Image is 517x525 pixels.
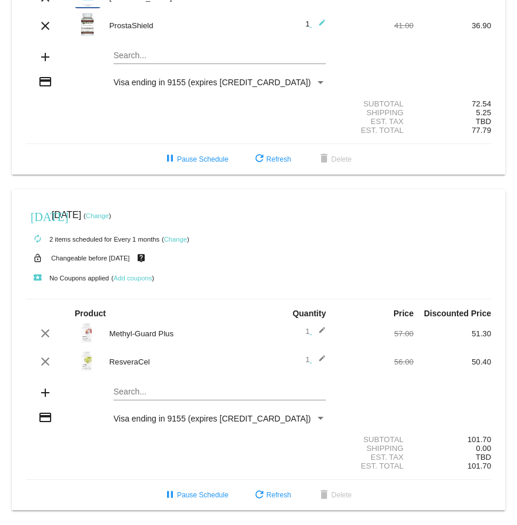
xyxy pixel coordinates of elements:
[305,19,326,28] span: 1
[305,355,326,364] span: 1
[476,444,491,453] span: 0.00
[134,250,148,266] mat-icon: live_help
[31,250,45,266] mat-icon: lock_open
[312,355,326,369] mat-icon: edit
[317,155,352,163] span: Delete
[75,13,100,36] img: ProstaShield-label-1.png
[413,435,491,444] div: 101.70
[114,78,311,87] span: Visa ending in 9155 (expires [CREDIT_CARD_DATA])
[26,275,109,282] small: No Coupons applied
[336,21,413,30] div: 41.00
[104,357,259,366] div: ResveraCel
[114,275,152,282] a: Add coupons
[252,491,291,499] span: Refresh
[476,453,491,462] span: TBD
[472,126,491,135] span: 77.79
[413,99,491,108] div: 72.54
[336,108,413,117] div: Shipping
[26,236,159,243] small: 2 items scheduled for Every 1 months
[114,78,326,87] mat-select: Payment Method
[243,149,301,170] button: Refresh
[393,309,413,318] strong: Price
[38,75,52,89] mat-icon: credit_card
[163,491,228,499] span: Pause Schedule
[336,462,413,470] div: Est. Total
[336,435,413,444] div: Subtotal
[336,126,413,135] div: Est. Total
[336,357,413,366] div: 56.00
[476,117,491,126] span: TBD
[114,387,326,397] input: Search...
[38,355,52,369] mat-icon: clear
[336,99,413,108] div: Subtotal
[38,19,52,33] mat-icon: clear
[114,414,326,423] mat-select: Payment Method
[31,271,45,285] mat-icon: local_play
[336,117,413,126] div: Est. Tax
[164,236,187,243] a: Change
[38,326,52,340] mat-icon: clear
[38,50,52,64] mat-icon: add
[468,462,491,470] span: 101.70
[86,212,109,219] a: Change
[114,51,326,61] input: Search...
[51,255,130,262] small: Changeable before [DATE]
[336,453,413,462] div: Est. Tax
[162,236,189,243] small: ( )
[84,212,111,219] small: ( )
[163,152,177,166] mat-icon: pause
[163,155,228,163] span: Pause Schedule
[154,484,238,506] button: Pause Schedule
[75,349,98,373] img: ResveraCel-label.png
[317,491,352,499] span: Delete
[413,329,491,338] div: 51.30
[317,489,331,503] mat-icon: delete
[336,329,413,338] div: 57.00
[252,489,266,503] mat-icon: refresh
[308,149,361,170] button: Delete
[424,309,491,318] strong: Discounted Price
[31,209,45,223] mat-icon: [DATE]
[252,152,266,166] mat-icon: refresh
[312,19,326,33] mat-icon: edit
[413,357,491,366] div: 50.40
[38,386,52,400] mat-icon: add
[104,329,259,338] div: Methyl-Guard Plus
[243,484,301,506] button: Refresh
[312,326,326,340] mat-icon: edit
[75,309,106,318] strong: Product
[154,149,238,170] button: Pause Schedule
[413,21,491,30] div: 36.90
[111,275,154,282] small: ( )
[114,414,311,423] span: Visa ending in 9155 (expires [CREDIT_CARD_DATA])
[305,327,326,336] span: 1
[252,155,291,163] span: Refresh
[75,321,98,345] img: Methyl-Guard-Plus-label.png
[31,232,45,246] mat-icon: autorenew
[476,108,491,117] span: 5.25
[38,410,52,424] mat-icon: credit_card
[308,484,361,506] button: Delete
[336,444,413,453] div: Shipping
[317,152,331,166] mat-icon: delete
[104,21,259,30] div: ProstaShield
[292,309,326,318] strong: Quantity
[163,489,177,503] mat-icon: pause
